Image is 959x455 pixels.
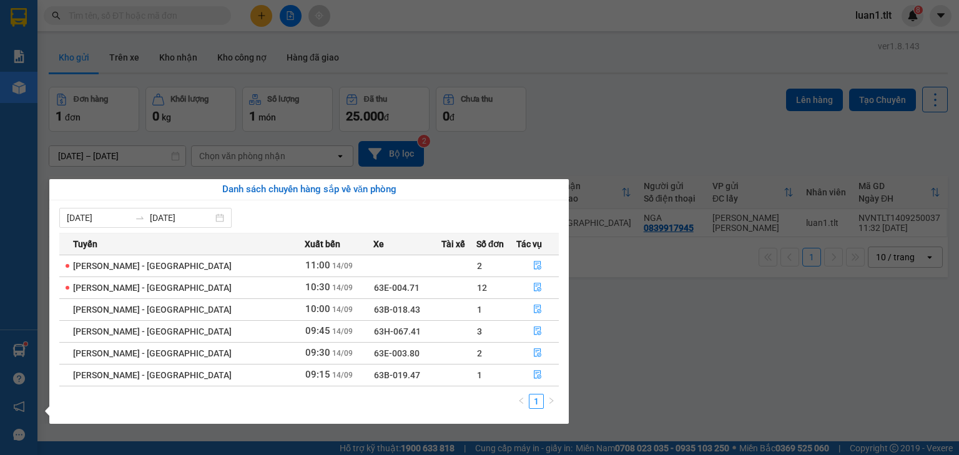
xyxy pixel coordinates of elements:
[517,343,558,363] button: file-done
[332,349,353,358] span: 14/09
[67,211,130,225] input: Từ ngày
[332,371,353,379] span: 14/09
[517,300,558,320] button: file-done
[517,321,558,341] button: file-done
[374,283,420,293] span: 63E-004.71
[533,348,542,358] span: file-done
[477,326,482,336] span: 3
[73,283,232,293] span: [PERSON_NAME] - [GEOGRAPHIC_DATA]
[476,237,504,251] span: Số đơn
[374,370,420,380] span: 63B-019.47
[332,305,353,314] span: 14/09
[477,261,482,271] span: 2
[533,305,542,315] span: file-done
[533,326,542,336] span: file-done
[135,213,145,223] span: to
[529,394,544,409] li: 1
[477,370,482,380] span: 1
[332,283,353,292] span: 14/09
[514,394,529,409] li: Previous Page
[374,305,420,315] span: 63B-018.43
[373,237,384,251] span: Xe
[305,303,330,315] span: 10:00
[150,211,213,225] input: Đến ngày
[517,365,558,385] button: file-done
[533,370,542,380] span: file-done
[517,278,558,298] button: file-done
[73,305,232,315] span: [PERSON_NAME] - [GEOGRAPHIC_DATA]
[305,347,330,358] span: 09:30
[517,256,558,276] button: file-done
[374,348,420,358] span: 63E-003.80
[477,305,482,315] span: 1
[544,394,559,409] li: Next Page
[477,283,487,293] span: 12
[135,213,145,223] span: swap-right
[477,348,482,358] span: 2
[73,348,232,358] span: [PERSON_NAME] - [GEOGRAPHIC_DATA]
[305,281,330,293] span: 10:30
[73,237,97,251] span: Tuyến
[73,370,232,380] span: [PERSON_NAME] - [GEOGRAPHIC_DATA]
[332,262,353,270] span: 14/09
[305,237,340,251] span: Xuất bến
[548,397,555,404] span: right
[516,237,542,251] span: Tác vụ
[529,394,543,408] a: 1
[305,325,330,336] span: 09:45
[305,260,330,271] span: 11:00
[374,326,421,336] span: 63H-067.41
[305,369,330,380] span: 09:15
[514,394,529,409] button: left
[73,326,232,336] span: [PERSON_NAME] - [GEOGRAPHIC_DATA]
[533,283,542,293] span: file-done
[533,261,542,271] span: file-done
[441,237,465,251] span: Tài xế
[59,182,559,197] div: Danh sách chuyến hàng sắp về văn phòng
[518,397,525,404] span: left
[332,327,353,336] span: 14/09
[73,261,232,271] span: [PERSON_NAME] - [GEOGRAPHIC_DATA]
[544,394,559,409] button: right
